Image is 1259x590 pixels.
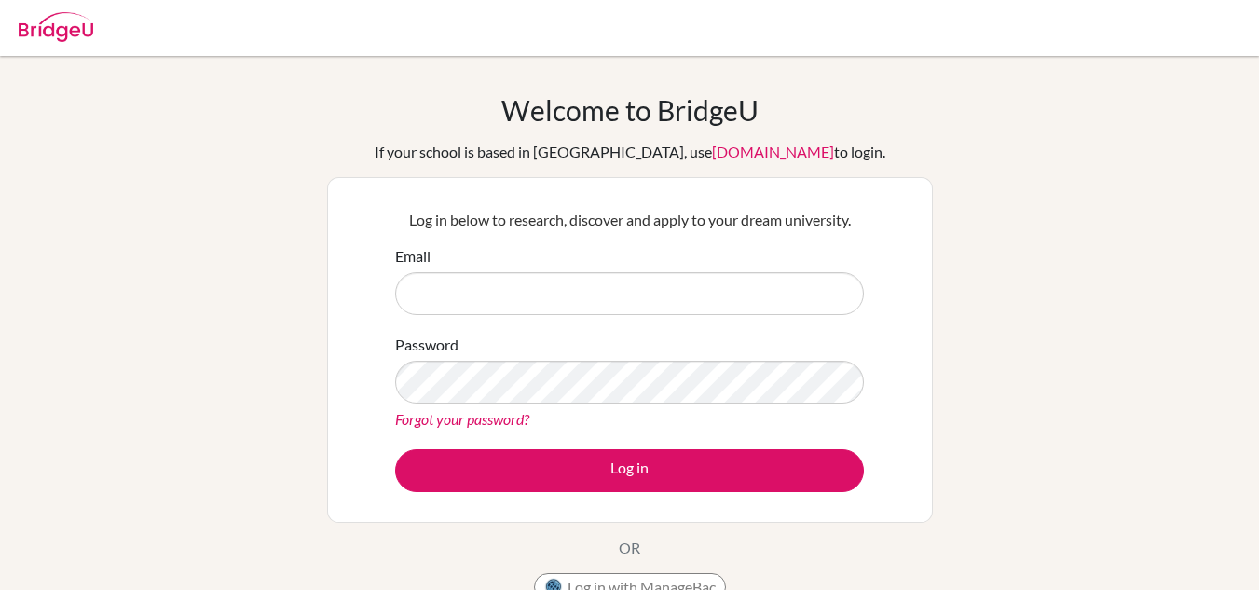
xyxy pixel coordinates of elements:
label: Password [395,334,458,356]
img: Bridge-U [19,12,93,42]
p: OR [619,537,640,559]
p: Log in below to research, discover and apply to your dream university. [395,209,864,231]
h1: Welcome to BridgeU [501,93,759,127]
a: Forgot your password? [395,410,529,428]
a: [DOMAIN_NAME] [712,143,834,160]
div: If your school is based in [GEOGRAPHIC_DATA], use to login. [375,141,885,163]
label: Email [395,245,431,268]
button: Log in [395,449,864,492]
